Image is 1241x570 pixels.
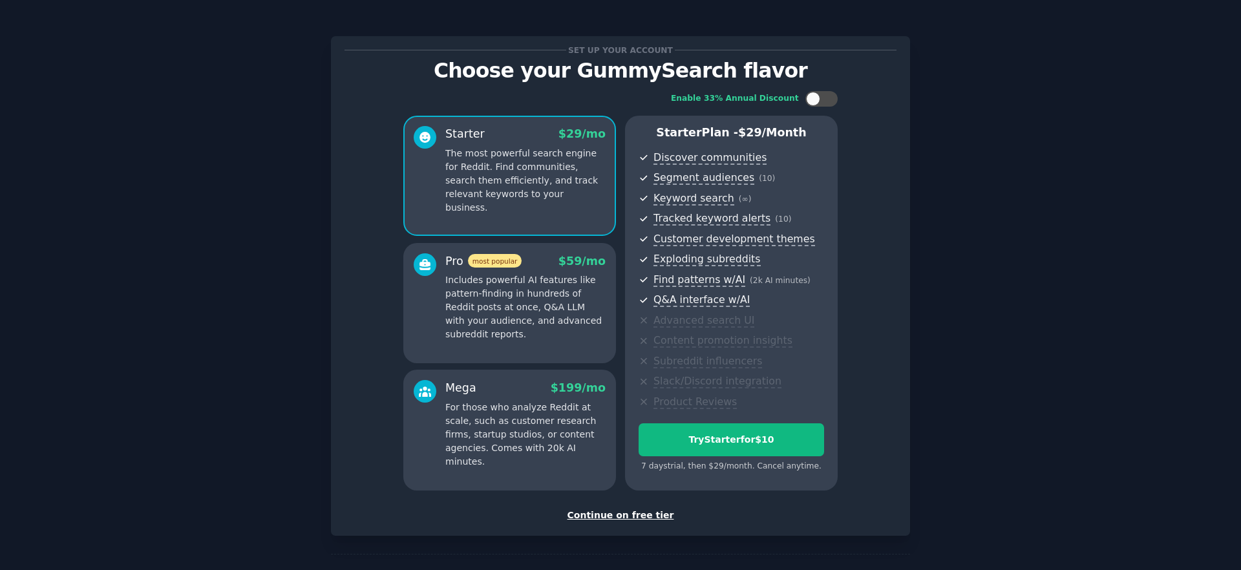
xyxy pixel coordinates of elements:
div: Starter [445,126,485,142]
span: ( 2k AI minutes ) [750,276,811,285]
span: Q&A interface w/AI [653,293,750,307]
p: Choose your GummySearch flavor [345,59,896,82]
span: Tracked keyword alerts [653,212,770,226]
span: Subreddit influencers [653,355,762,368]
span: $ 29 /mo [558,127,606,140]
div: 7 days trial, then $ 29 /month . Cancel anytime. [639,461,824,472]
span: Segment audiences [653,171,754,185]
span: Set up your account [566,43,675,57]
p: The most powerful search engine for Reddit. Find communities, search them efficiently, and track ... [445,147,606,215]
span: $ 29 /month [738,126,807,139]
span: most popular [468,254,522,268]
p: Includes powerful AI features like pattern-finding in hundreds of Reddit posts at once, Q&A LLM w... [445,273,606,341]
div: Continue on free tier [345,509,896,522]
span: Advanced search UI [653,314,754,328]
span: ( 10 ) [759,174,775,183]
p: For those who analyze Reddit at scale, such as customer research firms, startup studios, or conte... [445,401,606,469]
p: Starter Plan - [639,125,824,141]
div: Enable 33% Annual Discount [671,93,799,105]
span: $ 59 /mo [558,255,606,268]
span: Exploding subreddits [653,253,760,266]
button: TryStarterfor$10 [639,423,824,456]
div: Try Starter for $10 [639,433,823,447]
div: Pro [445,253,522,269]
span: ( 10 ) [775,215,791,224]
span: Discover communities [653,151,767,165]
span: ( ∞ ) [739,195,752,204]
span: Customer development themes [653,233,815,246]
span: Find patterns w/AI [653,273,745,287]
span: Keyword search [653,192,734,206]
span: Product Reviews [653,396,737,409]
div: Mega [445,380,476,396]
span: Slack/Discord integration [653,375,781,388]
span: Content promotion insights [653,334,792,348]
span: $ 199 /mo [551,381,606,394]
